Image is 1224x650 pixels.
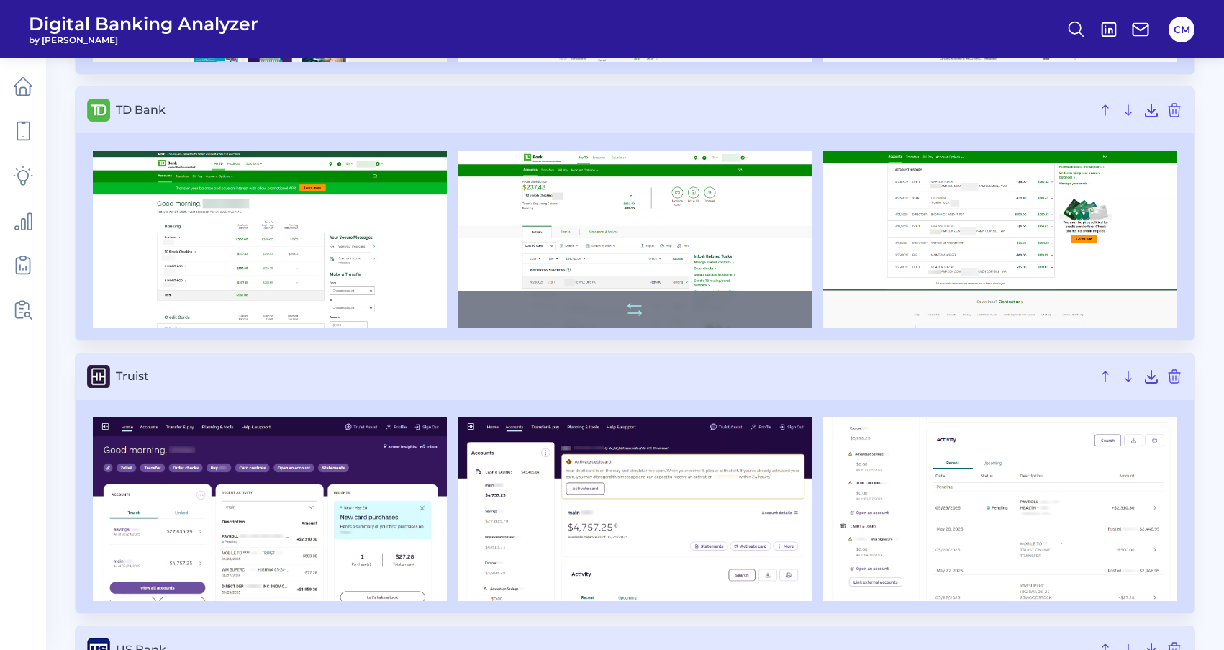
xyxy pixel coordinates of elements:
button: CM [1169,17,1194,42]
img: TD Bank [823,151,1177,328]
img: Truist [823,417,1177,602]
img: TD Bank [93,151,447,328]
span: Truist [116,369,1091,383]
img: TD Bank [458,151,812,328]
img: Truist [93,417,447,602]
img: Truist [458,417,812,602]
span: TD Bank [116,103,1091,117]
span: by [PERSON_NAME] [29,35,258,45]
span: Digital Banking Analyzer [29,13,258,35]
